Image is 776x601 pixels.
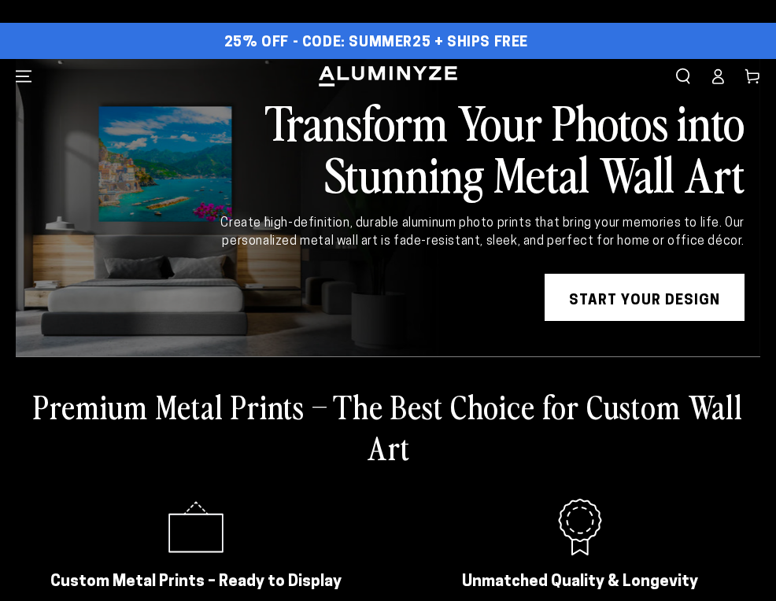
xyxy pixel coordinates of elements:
h2: Custom Metal Prints – Ready to Display [35,572,357,592]
a: START YOUR DESIGN [545,274,745,321]
h2: Unmatched Quality & Longevity [419,572,741,592]
span: 25% OFF - Code: SUMMER25 + Ships Free [224,35,528,52]
summary: Search our site [666,59,700,94]
div: Create high-definition, durable aluminum photo prints that bring your memories to life. Our perso... [173,215,745,250]
img: Aluminyze [317,65,459,88]
summary: Menu [6,59,41,94]
h2: Transform Your Photos into Stunning Metal Wall Art [173,95,745,199]
h2: Premium Metal Prints – The Best Choice for Custom Wall Art [16,385,760,467]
